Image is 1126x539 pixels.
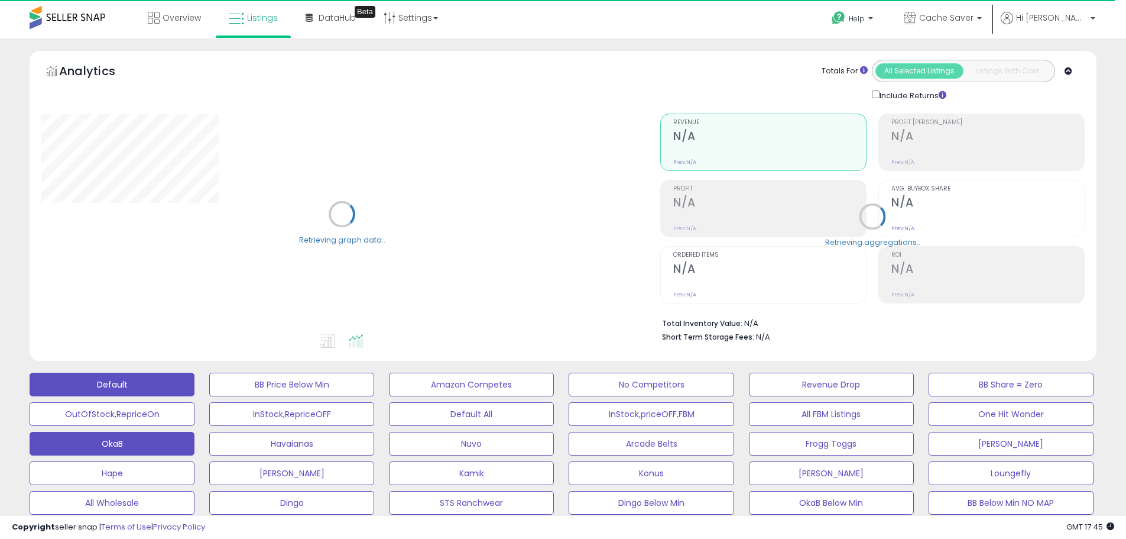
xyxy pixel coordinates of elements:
[929,373,1093,396] button: BB Share = Zero
[1001,12,1095,38] a: Hi [PERSON_NAME]
[749,491,914,515] button: OkaB Below Min
[30,432,194,456] button: OkaB
[389,432,554,456] button: Nuvo
[963,63,1051,79] button: Listings With Cost
[209,461,374,485] button: [PERSON_NAME]
[12,522,205,533] div: seller snap | |
[749,432,914,456] button: Frogg Toggs
[749,461,914,485] button: [PERSON_NAME]
[863,88,960,102] div: Include Returns
[749,402,914,426] button: All FBM Listings
[849,14,865,24] span: Help
[30,461,194,485] button: Hape
[355,6,375,18] div: Tooltip anchor
[209,373,374,396] button: BB Price Below Min
[389,491,554,515] button: STS Ranchwear
[929,402,1093,426] button: One Hit Wonder
[822,66,868,77] div: Totals For
[569,373,734,396] button: No Competitors
[389,402,554,426] button: Default All
[299,234,385,245] div: Retrieving graph data..
[389,461,554,485] button: Kamik
[569,461,734,485] button: Konus
[163,12,201,24] span: Overview
[209,432,374,456] button: Havaianas
[209,491,374,515] button: Dingo
[30,402,194,426] button: OutOfStock,RepriceOn
[30,373,194,396] button: Default
[1016,12,1087,24] span: Hi [PERSON_NAME]
[875,63,963,79] button: All Selected Listings
[569,402,734,426] button: InStock,priceOFF,FBM
[825,237,920,247] div: Retrieving aggregations..
[929,461,1093,485] button: Loungefly
[1066,521,1114,532] span: 2025-10-6 17:45 GMT
[247,12,278,24] span: Listings
[749,373,914,396] button: Revenue Drop
[569,432,734,456] button: Arcade Belts
[822,2,885,38] a: Help
[59,63,138,82] h5: Analytics
[831,11,846,25] i: Get Help
[319,12,356,24] span: DataHub
[30,491,194,515] button: All Wholesale
[101,521,151,532] a: Terms of Use
[569,491,734,515] button: Dingo Below Min
[929,491,1093,515] button: BB Below Min NO MAP
[929,432,1093,456] button: [PERSON_NAME]
[389,373,554,396] button: Amazon Competes
[12,521,55,532] strong: Copyright
[209,402,374,426] button: InStock,RepriceOFF
[153,521,205,532] a: Privacy Policy
[919,12,974,24] span: Cache Saver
